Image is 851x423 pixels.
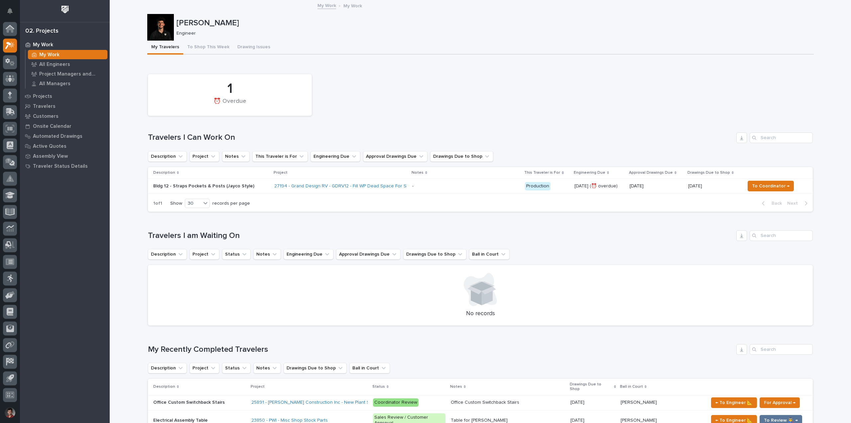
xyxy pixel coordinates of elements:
[33,143,66,149] p: Active Quotes
[177,31,808,36] p: Engineer
[451,400,519,405] div: Office Custom Switchback Stairs
[177,18,811,28] p: [PERSON_NAME]
[222,249,251,260] button: Status
[39,81,70,87] p: All Managers
[430,151,493,162] button: Drawings Due to Shop
[20,141,110,151] a: Active Quotes
[148,363,187,373] button: Description
[170,201,182,206] p: Show
[274,169,288,176] p: Project
[764,399,795,407] span: For Approval →
[153,398,226,405] p: Office Custom Switchback Stairs
[183,41,233,55] button: To Shop This Week
[3,406,17,420] button: users-avatar
[687,169,730,176] p: Drawings Due to Shop
[688,182,703,189] p: [DATE]
[33,94,52,100] p: Projects
[153,183,269,189] p: Bldg 12 - Straps Pockets & Posts (Jayco Style)
[148,231,734,241] h1: Travelers I am Waiting On
[20,111,110,121] a: Customers
[189,151,219,162] button: Project
[148,179,813,194] tr: Bldg 12 - Straps Pockets & Posts (Jayco Style)27194 - Grand Design RV - GDRV12 - Fill WP Dead Spa...
[525,182,550,190] div: Production
[768,200,782,206] span: Back
[156,310,805,317] p: No records
[148,249,187,260] button: Description
[20,131,110,141] a: Automated Drawings
[20,101,110,111] a: Travelers
[147,41,183,55] button: My Travelers
[33,163,88,169] p: Traveler Status Details
[251,400,423,405] a: 25891 - [PERSON_NAME] Construction Inc - New Plant Setup - Mezzanine Project
[630,183,683,189] p: [DATE]
[159,98,301,112] div: ⏰ Overdue
[629,169,673,176] p: Approval Drawings Due
[336,249,401,260] button: Approval Drawings Due
[33,42,53,48] p: My Work
[185,200,201,207] div: 30
[153,383,175,390] p: Description
[760,397,800,408] button: For Approval →
[750,344,813,355] input: Search
[189,363,219,373] button: Project
[715,399,753,407] span: ← To Engineer 📐
[274,183,427,189] a: 27194 - Grand Design RV - GDRV12 - Fill WP Dead Space For Short Units
[574,183,624,189] p: [DATE] (⏰ overdue)
[20,161,110,171] a: Traveler Status Details
[189,249,219,260] button: Project
[39,62,70,68] p: All Engineers
[310,151,360,162] button: Engineering Due
[25,28,59,35] div: 02. Projects
[233,41,274,55] button: Drawing Issues
[39,71,105,77] p: Project Managers and Engineers
[284,363,347,373] button: Drawings Due to Shop
[26,60,110,69] a: All Engineers
[752,182,790,190] span: To Coordinator →
[317,1,336,9] a: My Work
[20,40,110,50] a: My Work
[148,195,168,212] p: 1 of 1
[469,249,510,260] button: Ball in Court
[33,113,59,119] p: Customers
[343,2,362,9] p: My Work
[20,91,110,101] a: Projects
[253,249,281,260] button: Notes
[148,133,734,142] h1: Travelers I Can Work On
[153,169,175,176] p: Description
[748,181,794,191] button: To Coordinator →
[222,151,250,162] button: Notes
[20,121,110,131] a: Onsite Calendar
[750,230,813,241] input: Search
[26,50,110,59] a: My Work
[39,52,60,58] p: My Work
[59,3,71,16] img: Workspace Logo
[3,4,17,18] button: Notifications
[33,104,56,109] p: Travelers
[570,381,612,393] p: Drawings Due to Shop
[349,363,390,373] button: Ball in Court
[785,200,813,206] button: Next
[750,132,813,143] input: Search
[570,398,586,405] p: [DATE]
[148,345,734,354] h1: My Recently Completed Travelers
[372,383,385,390] p: Status
[26,79,110,88] a: All Managers
[450,383,462,390] p: Notes
[757,200,785,206] button: Back
[253,363,281,373] button: Notes
[8,8,17,19] div: Notifications
[711,397,757,408] button: ← To Engineer 📐
[524,169,560,176] p: This Traveler is For
[148,151,187,162] button: Description
[20,151,110,161] a: Assembly View
[412,183,414,189] div: -
[363,151,427,162] button: Approval Drawings Due
[373,398,419,407] div: Coordinator Review
[251,383,265,390] p: Project
[222,363,251,373] button: Status
[574,169,605,176] p: Engineering Due
[33,133,82,139] p: Automated Drawings
[33,123,71,129] p: Onsite Calendar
